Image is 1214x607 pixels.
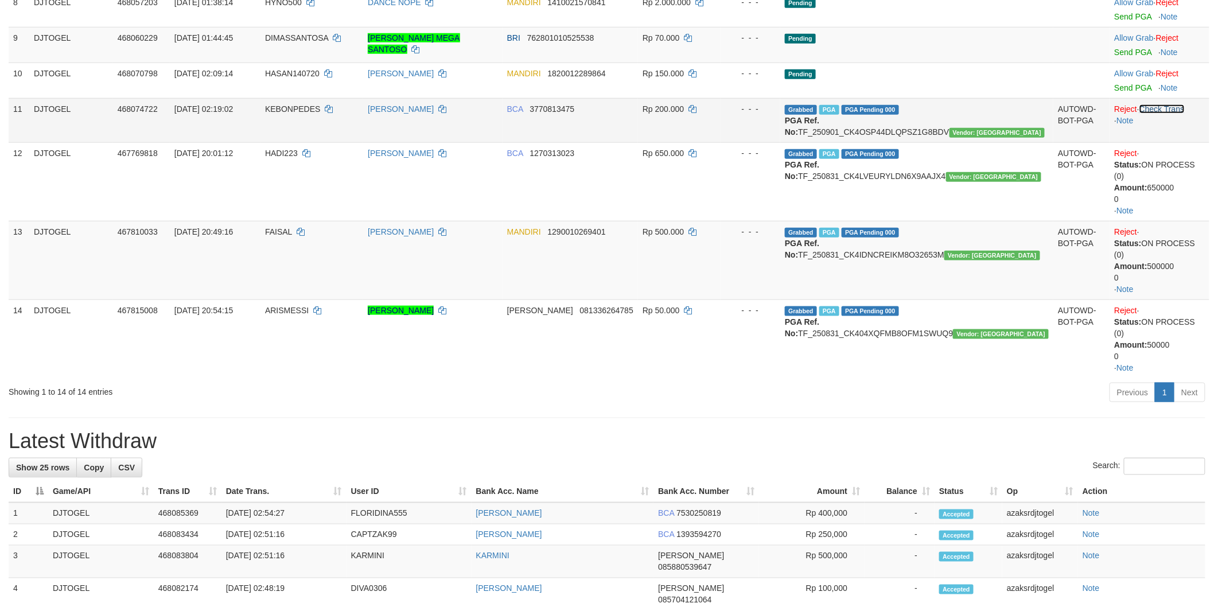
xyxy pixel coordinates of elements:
a: [PERSON_NAME] [368,69,434,78]
span: PGA Pending [842,306,899,316]
b: PGA Ref. No: [785,116,819,137]
span: Rp 500.000 [643,227,684,236]
a: Note [1083,584,1100,593]
div: ON PROCESS (0) 50000 0 [1114,316,1205,362]
td: AUTOWD-BOT-PGA [1053,142,1110,221]
a: Reject [1114,306,1137,315]
span: BRI [507,33,520,42]
span: [DATE] 20:01:12 [174,149,233,158]
span: 468060229 [118,33,158,42]
td: 9 [9,27,29,63]
b: Amount: [1114,262,1147,271]
b: Amount: [1114,183,1147,192]
div: - - - [725,226,776,238]
a: [PERSON_NAME] [476,530,542,539]
span: Vendor URL: https://checkout4.1velocity.biz [953,329,1049,339]
span: CSV [118,463,135,472]
span: Rp 150.000 [643,69,684,78]
span: Copy 1820012289864 to clipboard [548,69,606,78]
td: · · [1110,299,1209,378]
a: Send PGA [1114,48,1151,57]
th: Bank Acc. Name: activate to sort column ascending [472,481,654,503]
td: 3 [9,546,48,578]
a: Next [1174,383,1205,402]
div: - - - [725,305,776,316]
a: Check Trans [1139,104,1185,114]
b: PGA Ref. No: [785,160,819,181]
span: [DATE] 20:49:16 [174,227,233,236]
span: Copy 085704121064 to clipboard [658,596,711,605]
span: · [1114,33,1155,42]
b: Status: [1114,317,1141,326]
a: Send PGA [1114,83,1151,92]
td: DJTOGEL [29,63,113,98]
span: [DATE] 02:19:02 [174,104,233,114]
th: Amount: activate to sort column ascending [759,481,865,503]
td: DJTOGEL [29,27,113,63]
td: [DATE] 02:51:16 [221,546,347,578]
td: [DATE] 02:54:27 [221,503,347,524]
span: MANDIRI [507,69,541,78]
a: Allow Grab [1114,33,1153,42]
span: Accepted [939,585,974,594]
td: - [865,503,935,524]
span: [PERSON_NAME] [507,306,573,315]
a: [PERSON_NAME] MEGA SANTOSO [368,33,460,54]
span: BCA [658,530,674,539]
span: [DATE] 20:54:15 [174,306,233,315]
span: Copy 1393594270 to clipboard [676,530,721,539]
b: PGA Ref. No: [785,317,819,338]
a: [PERSON_NAME] [476,584,542,593]
a: Note [1116,285,1134,294]
div: ON PROCESS (0) 650000 0 [1114,159,1205,205]
a: Note [1161,83,1178,92]
th: Balance: activate to sort column ascending [865,481,935,503]
a: Note [1083,530,1100,539]
td: azaksrdjtogel [1002,503,1078,524]
td: Rp 500,000 [759,546,865,578]
span: Vendor URL: https://checkout4.1velocity.biz [950,128,1045,138]
a: Show 25 rows [9,458,77,477]
span: Rp 650.000 [643,149,684,158]
span: [DATE] 01:44:45 [174,33,233,42]
td: TF_250831_CK404XQFMB8OFM1SWUQ9 [780,299,1053,378]
th: Game/API: activate to sort column ascending [48,481,154,503]
td: [DATE] 02:51:16 [221,524,347,546]
td: 13 [9,221,29,299]
b: Amount: [1114,340,1147,349]
a: [PERSON_NAME] [368,104,434,114]
div: - - - [725,103,776,115]
span: HADI223 [265,149,298,158]
b: Status: [1114,160,1141,169]
td: 1 [9,503,48,524]
a: Note [1116,206,1134,215]
td: TF_250901_CK4OSP44DLQPSZ1G8BDV [780,98,1053,142]
th: ID: activate to sort column descending [9,481,48,503]
span: PGA Pending [842,228,899,238]
td: CAPTZAK99 [347,524,472,546]
td: Rp 400,000 [759,503,865,524]
a: Note [1116,116,1134,125]
span: [PERSON_NAME] [658,584,724,593]
span: Grabbed [785,228,817,238]
a: Copy [76,458,111,477]
span: · [1114,69,1155,78]
th: Date Trans.: activate to sort column ascending [221,481,347,503]
span: Grabbed [785,149,817,159]
th: Status: activate to sort column ascending [935,481,1002,503]
span: Copy [84,463,104,472]
td: DJTOGEL [29,142,113,221]
td: TF_250831_CK4LVEURYLDN6X9AAJX4 [780,142,1053,221]
span: 468070798 [118,69,158,78]
span: Copy 1290010269401 to clipboard [548,227,606,236]
span: Marked by azaksrdjtogel [819,105,839,115]
a: Allow Grab [1114,69,1153,78]
span: Vendor URL: https://checkout4.1velocity.biz [946,172,1042,182]
div: - - - [725,68,776,79]
a: Reject [1114,149,1137,158]
b: Status: [1114,239,1141,248]
span: Show 25 rows [16,463,69,472]
span: BCA [507,104,523,114]
span: [PERSON_NAME] [658,551,724,561]
label: Search: [1093,458,1205,475]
